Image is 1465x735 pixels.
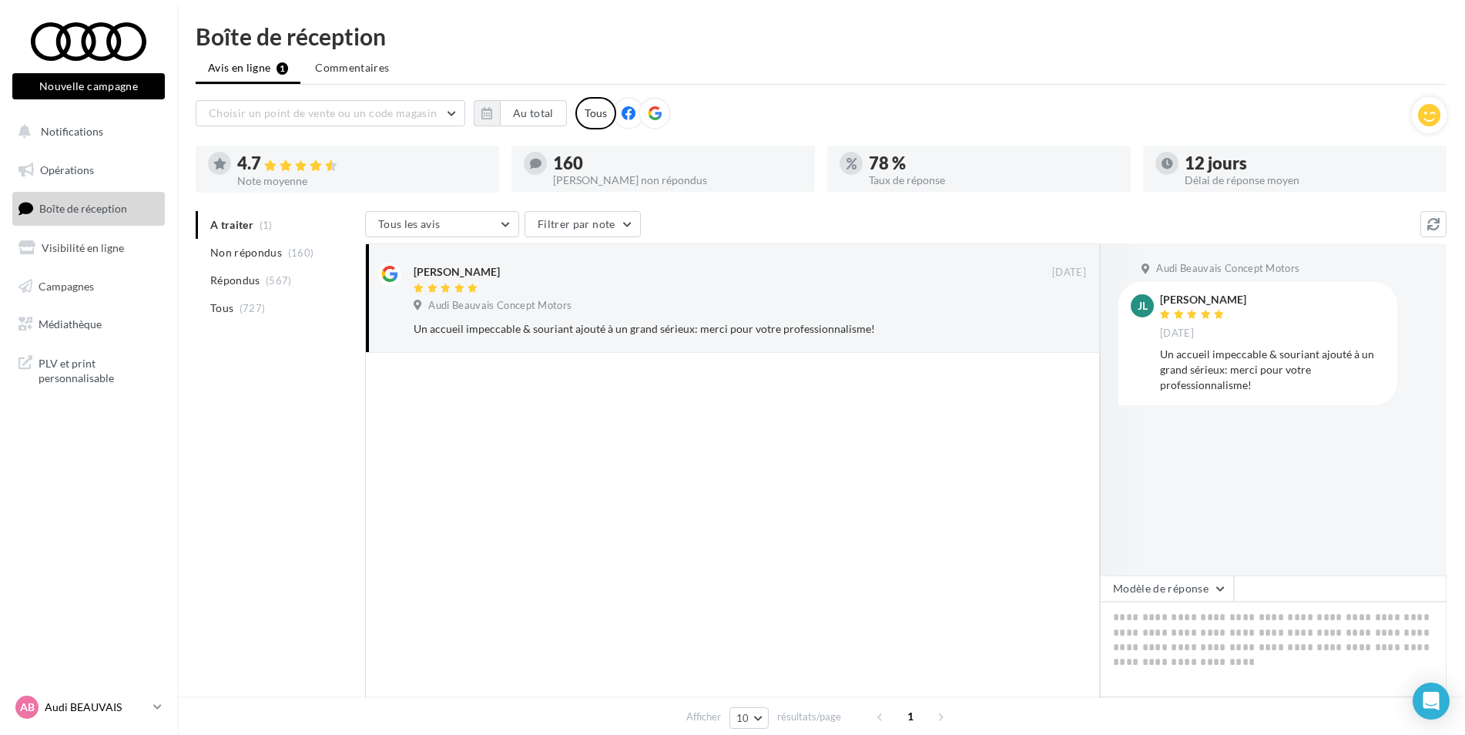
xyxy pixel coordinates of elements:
span: résultats/page [777,710,841,724]
span: Non répondus [210,245,282,260]
div: Tous [575,97,616,129]
span: Visibilité en ligne [42,241,124,254]
span: Audi Beauvais Concept Motors [428,299,572,313]
div: [PERSON_NAME] [1160,294,1246,305]
span: Opérations [40,163,94,176]
button: Nouvelle campagne [12,73,165,99]
button: Filtrer par note [525,211,641,237]
div: Délai de réponse moyen [1185,175,1434,186]
div: 12 jours [1185,155,1434,172]
div: Boîte de réception [196,25,1447,48]
span: Campagnes [39,279,94,292]
a: Boîte de réception [9,192,168,225]
div: [PERSON_NAME] non répondus [553,175,803,186]
span: [DATE] [1160,327,1194,341]
span: [DATE] [1052,266,1086,280]
div: Un accueil impeccable & souriant ajouté à un grand sérieux: merci pour votre professionnalisme! [414,321,986,337]
button: Au total [474,100,567,126]
span: Répondus [210,273,260,288]
span: AB [20,700,35,715]
span: (160) [288,247,314,259]
span: Audi Beauvais Concept Motors [1156,262,1299,276]
button: Tous les avis [365,211,519,237]
div: Note moyenne [237,176,487,186]
div: 78 % [869,155,1118,172]
span: 1 [898,704,923,729]
button: Modèle de réponse [1100,576,1234,602]
span: PLV et print personnalisable [39,353,159,386]
button: Choisir un point de vente ou un code magasin [196,100,465,126]
div: 4.7 [237,155,487,173]
button: 10 [729,707,769,729]
div: 160 [553,155,803,172]
span: Choisir un point de vente ou un code magasin [209,106,437,119]
span: Notifications [41,125,103,138]
div: Un accueil impeccable & souriant ajouté à un grand sérieux: merci pour votre professionnalisme! [1160,347,1385,393]
span: Tous [210,300,233,316]
a: Opérations [9,154,168,186]
a: PLV et print personnalisable [9,347,168,392]
span: 10 [736,712,749,724]
a: Médiathèque [9,308,168,341]
span: Jl [1138,298,1148,314]
span: Afficher [686,710,721,724]
span: (567) [266,274,292,287]
span: (727) [240,302,266,314]
div: Open Intercom Messenger [1413,683,1450,720]
div: [PERSON_NAME] [414,264,500,280]
a: AB Audi BEAUVAIS [12,693,165,722]
span: Commentaires [315,61,389,74]
span: Tous les avis [378,217,441,230]
a: Visibilité en ligne [9,232,168,264]
span: Boîte de réception [39,202,127,215]
div: Taux de réponse [869,175,1118,186]
span: Médiathèque [39,317,102,331]
button: Notifications [9,116,162,148]
button: Au total [500,100,567,126]
a: Campagnes [9,270,168,303]
p: Audi BEAUVAIS [45,700,147,715]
